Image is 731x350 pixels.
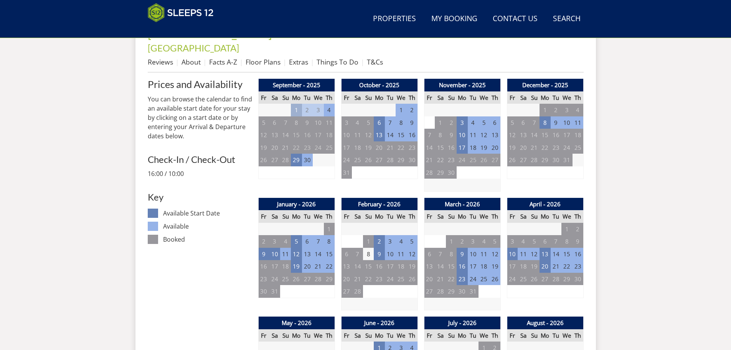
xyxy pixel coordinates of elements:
[561,129,572,141] td: 17
[313,129,323,141] td: 17
[280,260,291,273] td: 18
[551,104,561,116] td: 2
[352,248,363,260] td: 7
[446,129,457,141] td: 9
[317,57,358,66] a: Things To Do
[518,116,528,129] td: 6
[540,104,550,116] td: 1
[291,248,302,260] td: 12
[280,248,291,260] td: 11
[551,116,561,129] td: 9
[374,154,384,166] td: 27
[280,273,291,285] td: 25
[352,141,363,154] td: 18
[385,235,396,248] td: 3
[385,129,396,141] td: 14
[507,248,518,260] td: 10
[291,141,302,154] td: 22
[457,210,467,223] th: Mo
[324,91,335,104] th: Th
[258,141,269,154] td: 19
[302,235,313,248] td: 6
[507,91,518,104] th: Fr
[385,116,396,129] td: 7
[561,154,572,166] td: 31
[258,260,269,273] td: 16
[291,273,302,285] td: 26
[313,91,323,104] th: We
[407,129,417,141] td: 16
[457,141,467,154] td: 17
[490,260,500,273] td: 19
[457,260,467,273] td: 16
[457,154,467,166] td: 24
[540,141,550,154] td: 22
[363,129,374,141] td: 12
[446,248,457,260] td: 8
[551,260,561,273] td: 21
[280,116,291,129] td: 7
[148,169,252,178] p: 16:00 / 10:00
[363,154,374,166] td: 26
[550,10,584,28] a: Search
[428,10,480,28] a: My Booking
[258,79,335,91] th: September - 2025
[435,210,446,223] th: Sa
[573,141,583,154] td: 25
[518,248,528,260] td: 11
[507,260,518,273] td: 17
[341,154,352,166] td: 24
[490,248,500,260] td: 12
[468,91,479,104] th: Tu
[490,91,500,104] th: Th
[302,260,313,273] td: 20
[302,141,313,154] td: 23
[385,154,396,166] td: 28
[396,248,406,260] td: 11
[529,210,540,223] th: Su
[313,260,323,273] td: 21
[529,260,540,273] td: 19
[291,129,302,141] td: 15
[302,273,313,285] td: 27
[540,235,550,248] td: 6
[341,260,352,273] td: 13
[341,198,417,211] th: February - 2026
[540,116,550,129] td: 8
[424,129,435,141] td: 7
[148,42,239,53] a: [GEOGRAPHIC_DATA]
[258,91,269,104] th: Fr
[573,260,583,273] td: 23
[258,129,269,141] td: 12
[435,141,446,154] td: 15
[573,91,583,104] th: Th
[507,235,518,248] td: 3
[385,91,396,104] th: Tu
[269,260,280,273] td: 17
[490,141,500,154] td: 20
[291,154,302,166] td: 29
[407,91,417,104] th: Th
[363,210,374,223] th: Su
[324,223,335,236] td: 1
[435,260,446,273] td: 14
[507,154,518,166] td: 26
[551,248,561,260] td: 14
[468,141,479,154] td: 18
[374,248,384,260] td: 9
[407,260,417,273] td: 19
[163,209,252,218] dd: Available Start Date
[529,235,540,248] td: 5
[374,141,384,154] td: 20
[163,235,252,244] dd: Booked
[396,91,406,104] th: We
[396,129,406,141] td: 15
[363,91,374,104] th: Su
[324,260,335,273] td: 22
[490,129,500,141] td: 13
[435,116,446,129] td: 1
[148,154,252,164] h3: Check-In / Check-Out
[561,235,572,248] td: 8
[573,104,583,116] td: 4
[468,116,479,129] td: 4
